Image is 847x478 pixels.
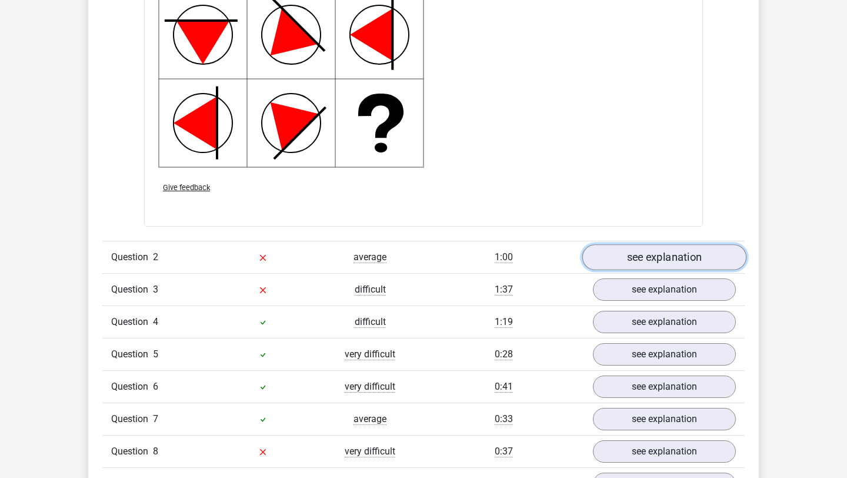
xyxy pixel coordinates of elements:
span: 5 [153,348,158,360]
a: see explanation [593,311,736,333]
a: see explanation [593,343,736,366]
span: 2 [153,251,158,263]
span: 0:41 [495,381,513,393]
span: very difficult [345,348,395,360]
span: Question [111,315,153,329]
span: average [354,251,386,263]
span: 1:00 [495,251,513,263]
span: 1:37 [495,284,513,296]
span: Give feedback [163,183,210,192]
span: Question [111,380,153,394]
span: 6 [153,381,158,392]
span: 3 [153,284,158,295]
a: see explanation [593,440,736,463]
span: 8 [153,446,158,457]
a: see explanation [593,278,736,301]
a: see explanation [582,244,746,270]
a: see explanation [593,408,736,430]
span: 4 [153,316,158,327]
span: Question [111,283,153,297]
span: 0:37 [495,446,513,457]
span: average [354,413,386,425]
a: see explanation [593,376,736,398]
span: very difficult [345,381,395,393]
span: Question [111,347,153,361]
span: Question [111,250,153,264]
span: Question [111,444,153,459]
span: 1:19 [495,316,513,328]
span: 0:33 [495,413,513,425]
span: Question [111,412,153,426]
span: 7 [153,413,158,424]
span: very difficult [345,446,395,457]
span: difficult [355,284,386,296]
span: difficult [355,316,386,328]
span: 0:28 [495,348,513,360]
